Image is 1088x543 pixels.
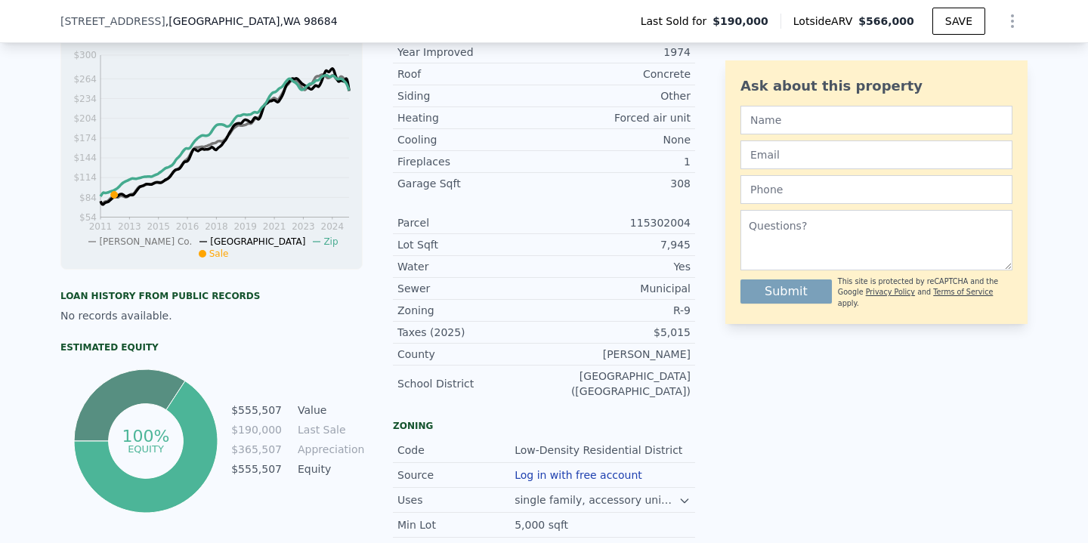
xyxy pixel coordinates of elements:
tspan: $114 [73,172,97,183]
button: Show Options [997,6,1028,36]
div: Code [397,443,515,458]
div: Zoning [397,303,544,318]
tspan: 2011 [89,221,113,232]
div: Fireplaces [397,154,544,169]
span: Sale [209,248,229,259]
div: Roof [397,66,544,82]
div: This site is protected by reCAPTCHA and the Google and apply. [838,276,1012,309]
td: Value [295,402,363,418]
a: Privacy Policy [866,288,915,296]
span: [PERSON_NAME] Co. [99,236,192,247]
input: Name [740,106,1012,134]
div: 1974 [544,45,691,60]
span: , WA 98684 [280,15,337,27]
div: [PERSON_NAME] [544,347,691,362]
tspan: $264 [73,74,97,85]
button: SAVE [932,8,985,35]
span: $190,000 [712,14,768,29]
tspan: $174 [73,133,97,143]
span: Last Sold for [641,14,713,29]
button: Log in with free account [515,469,642,481]
div: Min Lot [397,517,515,532]
div: Other [544,88,691,103]
div: 5,000 sqft [515,517,571,532]
a: Terms of Service [933,288,993,296]
div: Loan history from public records [60,290,363,302]
div: Garage Sqft [397,176,544,191]
tspan: 2015 [147,221,170,232]
div: 1 [544,154,691,169]
div: R-9 [544,303,691,318]
div: $5,015 [544,325,691,340]
div: Water [397,259,544,274]
td: Last Sale [295,421,363,438]
div: Source [397,467,515,483]
div: None [544,132,691,147]
div: Municipal [544,281,691,296]
div: 7,945 [544,237,691,252]
tspan: 2016 [176,221,199,232]
input: Email [740,140,1012,169]
button: Submit [740,279,832,304]
tspan: $300 [73,50,97,60]
div: 115302004 [544,215,691,230]
td: Appreciation [295,441,363,458]
tspan: $144 [73,153,97,163]
td: $365,507 [230,441,283,458]
td: Equity [295,461,363,477]
div: Forced air unit [544,110,691,125]
div: Taxes (2025) [397,325,544,340]
div: Concrete [544,66,691,82]
div: Lot Sqft [397,237,544,252]
div: Heating [397,110,544,125]
td: $555,507 [230,461,283,477]
tspan: 2018 [205,221,228,232]
tspan: 2024 [321,221,345,232]
div: Uses [397,492,515,508]
td: $555,507 [230,402,283,418]
tspan: 2023 [292,221,315,232]
span: , [GEOGRAPHIC_DATA] [165,14,338,29]
tspan: 2021 [263,221,286,232]
tspan: 2013 [118,221,141,232]
tspan: $54 [79,212,97,223]
input: Phone [740,175,1012,204]
tspan: $204 [73,113,97,124]
div: Low-Density Residential District [515,443,685,458]
div: [GEOGRAPHIC_DATA] ([GEOGRAPHIC_DATA]) [544,369,691,399]
tspan: equity [128,443,164,454]
div: County [397,347,544,362]
div: School District [397,376,544,391]
div: 308 [544,176,691,191]
div: Estimated Equity [60,341,363,353]
tspan: 2019 [233,221,257,232]
span: Lotside ARV [793,14,858,29]
div: Zoning [393,420,695,432]
span: $566,000 [858,15,914,27]
span: [STREET_ADDRESS] [60,14,165,29]
tspan: $84 [79,193,97,203]
td: $190,000 [230,421,283,438]
div: Cooling [397,132,544,147]
span: Zip [323,236,338,247]
div: single family, accessory units, limited civic uses [515,492,678,508]
div: Parcel [397,215,544,230]
div: Ask about this property [740,76,1012,97]
div: Yes [544,259,691,274]
div: No records available. [60,308,363,323]
div: Sewer [397,281,544,296]
span: [GEOGRAPHIC_DATA] [210,236,305,247]
div: Year Improved [397,45,544,60]
div: Siding [397,88,544,103]
tspan: $234 [73,94,97,104]
tspan: 100% [122,427,169,446]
